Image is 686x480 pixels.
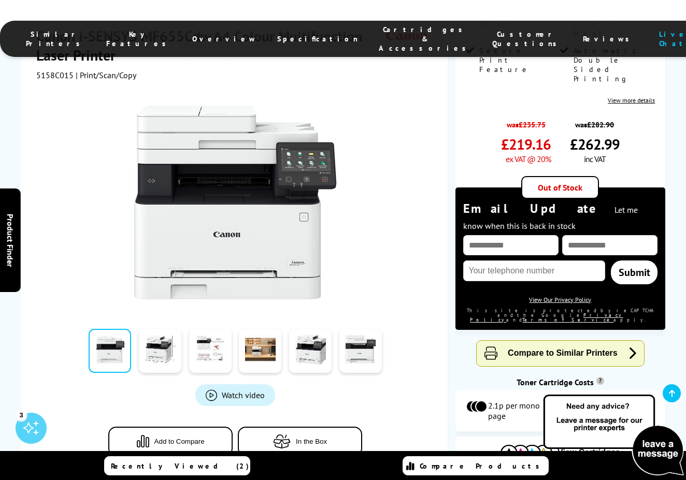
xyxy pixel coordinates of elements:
[488,400,557,421] span: 2.1p per mono page
[277,34,358,43] span: Specification
[108,427,233,456] button: Add to Compare
[596,377,604,385] sup: Cost per page
[608,96,655,104] a: View more details
[519,120,546,129] strike: £235.75
[296,438,327,445] span: In the Box
[455,377,666,387] div: Toner Cartridge Costs
[574,46,653,83] span: Automatic Double Sided Printing
[470,312,623,323] a: Privacy Policy
[570,135,620,154] span: £262.99
[570,114,620,129] span: was
[154,438,205,445] span: Add to Compare
[508,348,618,357] span: Compare to Similar Printers
[463,260,605,281] input: Your telephone number
[501,135,551,154] span: £219.16
[104,456,250,475] a: Recently Viewed (2)
[222,390,265,400] span: Watch video
[522,317,613,323] a: Terms of Service
[463,200,658,232] div: Email Update
[379,25,471,53] span: Cartridges & Accessories
[587,120,614,129] strike: £282.90
[584,154,606,164] span: inc VAT
[541,393,686,478] img: Open Live Chat window
[463,205,638,231] span: Let me know when this is back in stock
[134,101,337,304] img: Canon i-SENSYS MF655Cdw
[501,114,551,129] span: was
[195,384,275,406] a: Product_All_Videos
[521,176,599,199] div: Out of Stock
[111,461,249,471] span: Recently Viewed (2)
[583,34,635,43] span: Reviews
[501,445,552,461] img: Cartridges
[76,70,136,80] span: | Print/Scan/Copy
[16,409,27,420] div: 3
[5,213,16,267] span: Product Finder
[611,260,658,284] a: Submit
[463,308,658,322] div: This site is protected by reCAPTCHA and the Google and apply.
[106,30,171,48] span: Key Features
[529,296,591,303] a: View Our Privacy Policy
[492,30,562,48] span: Customer Questions
[403,456,549,475] a: Compare Products
[420,461,545,471] span: Compare Products
[36,70,74,80] span: 5158C015
[26,30,85,48] span: Similar Printers
[238,427,362,456] button: In the Box
[477,341,644,366] button: Compare to Similar Printers
[192,34,256,43] span: Overview
[506,154,551,164] span: ex VAT @ 20%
